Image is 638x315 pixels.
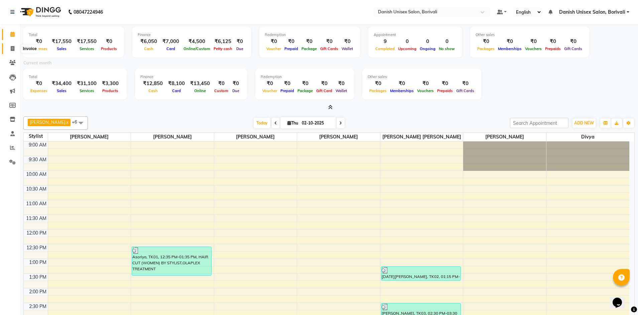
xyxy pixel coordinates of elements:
[74,38,99,45] div: ₹17,550
[388,80,415,87] div: ₹0
[142,46,155,51] span: Cash
[297,133,380,141] span: [PERSON_NAME]
[66,119,69,125] a: x
[29,74,121,80] div: Total
[562,46,584,51] span: Gift Cards
[25,230,48,237] div: 12:00 PM
[374,32,457,38] div: Appointment
[543,38,562,45] div: ₹0
[30,119,66,125] span: [PERSON_NAME]
[140,80,165,87] div: ₹12,850
[368,74,476,80] div: Other sales
[213,88,230,93] span: Custom
[230,80,242,87] div: ₹0
[265,32,355,38] div: Redemption
[55,88,68,93] span: Sales
[314,80,334,87] div: ₹0
[510,118,568,128] input: Search Appointment
[368,88,388,93] span: Packages
[334,80,349,87] div: ₹0
[234,38,246,45] div: ₹0
[496,38,523,45] div: ₹0
[78,88,96,93] span: Services
[28,303,48,310] div: 2:30 PM
[261,88,279,93] span: Voucher
[254,118,270,128] span: Today
[25,186,48,193] div: 10:30 AM
[165,46,177,51] span: Card
[27,141,48,148] div: 9:00 AM
[138,38,160,45] div: ₹6,050
[28,259,48,266] div: 1:00 PM
[283,38,300,45] div: ₹0
[318,38,340,45] div: ₹0
[543,46,562,51] span: Prepaids
[476,32,584,38] div: Other sales
[415,80,435,87] div: ₹0
[165,80,187,87] div: ₹8,100
[296,88,314,93] span: Package
[368,80,388,87] div: ₹0
[340,46,355,51] span: Wallet
[21,45,38,53] div: Invoice
[261,74,349,80] div: Redemption
[29,32,119,38] div: Total
[463,133,546,141] span: [PERSON_NAME]
[160,38,182,45] div: ₹7,000
[559,9,625,16] span: Danish Unisex Salon, Borivali
[261,80,279,87] div: ₹0
[300,46,318,51] span: Package
[283,46,300,51] span: Prepaid
[437,46,457,51] span: No show
[415,88,435,93] span: Vouchers
[49,38,74,45] div: ₹17,550
[437,38,457,45] div: 0
[193,88,208,93] span: Online
[29,80,49,87] div: ₹0
[99,38,119,45] div: ₹0
[235,46,245,51] span: Due
[380,133,463,141] span: [PERSON_NAME] [PERSON_NAME]
[29,88,49,93] span: Expenses
[28,288,48,295] div: 2:00 PM
[187,80,213,87] div: ₹13,450
[610,288,631,308] iframe: chat widget
[17,3,63,21] img: logo
[435,88,455,93] span: Prepaids
[213,80,230,87] div: ₹0
[455,80,476,87] div: ₹0
[455,88,476,93] span: Gift Cards
[74,3,103,21] b: 08047224946
[546,133,629,141] span: Divya
[132,247,211,275] div: Asoriya, TK01, 12:35 PM-01:35 PM, HAIR CUT (WOMEN) BY STYLIST,OLAPLEX TREATMENT
[24,133,48,140] div: Stylist
[138,32,246,38] div: Finance
[212,38,234,45] div: ₹6,125
[340,38,355,45] div: ₹0
[574,120,594,125] span: ADD NEW
[279,88,296,93] span: Prepaid
[25,200,48,207] div: 11:00 AM
[396,46,418,51] span: Upcoming
[29,38,49,45] div: ₹0
[300,38,318,45] div: ₹0
[300,118,333,128] input: 2025-10-02
[78,46,96,51] span: Services
[212,46,234,51] span: Petty cash
[74,80,99,87] div: ₹31,100
[48,133,131,141] span: [PERSON_NAME]
[562,38,584,45] div: ₹0
[374,46,396,51] span: Completed
[25,215,48,222] div: 11:30 AM
[396,38,418,45] div: 0
[182,46,212,51] span: Online/Custom
[279,80,296,87] div: ₹0
[140,74,242,80] div: Finance
[214,133,297,141] span: [PERSON_NAME]
[314,88,334,93] span: Gift Card
[435,80,455,87] div: ₹0
[334,88,349,93] span: Wallet
[523,46,543,51] span: Vouchers
[388,88,415,93] span: Memberships
[523,38,543,45] div: ₹0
